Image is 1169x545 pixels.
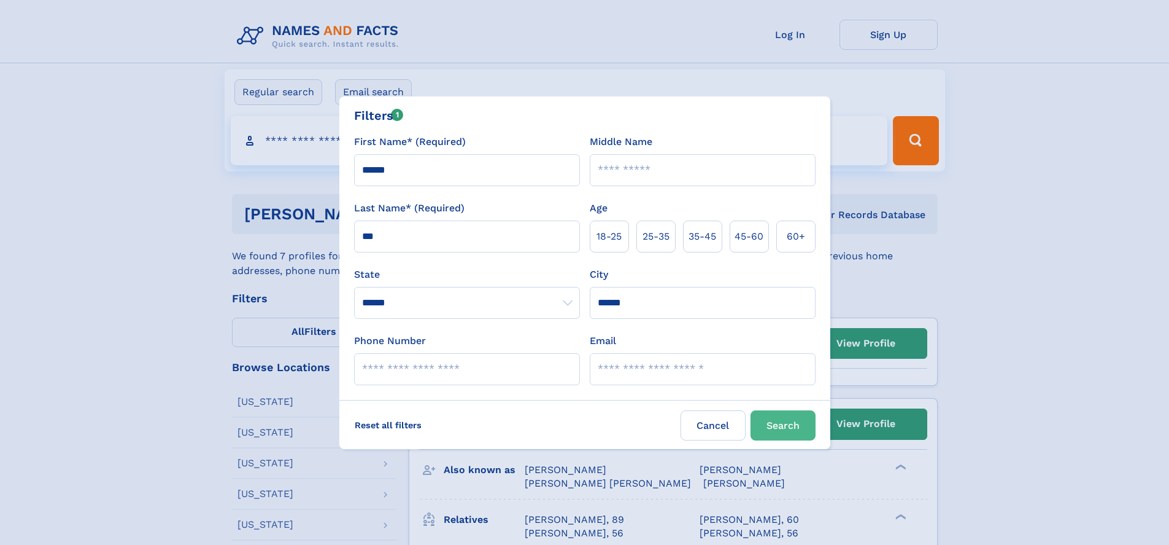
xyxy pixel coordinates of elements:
[681,410,746,441] label: Cancel
[354,267,580,282] label: State
[590,135,652,149] label: Middle Name
[735,229,763,244] span: 45‑60
[354,135,466,149] label: First Name* (Required)
[642,229,669,244] span: 25‑35
[787,229,805,244] span: 60+
[750,410,816,441] button: Search
[590,334,616,348] label: Email
[354,201,465,216] label: Last Name* (Required)
[590,267,608,282] label: City
[689,229,716,244] span: 35‑45
[354,334,426,348] label: Phone Number
[590,201,608,216] label: Age
[596,229,622,244] span: 18‑25
[354,106,404,125] div: Filters
[347,410,430,440] label: Reset all filters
